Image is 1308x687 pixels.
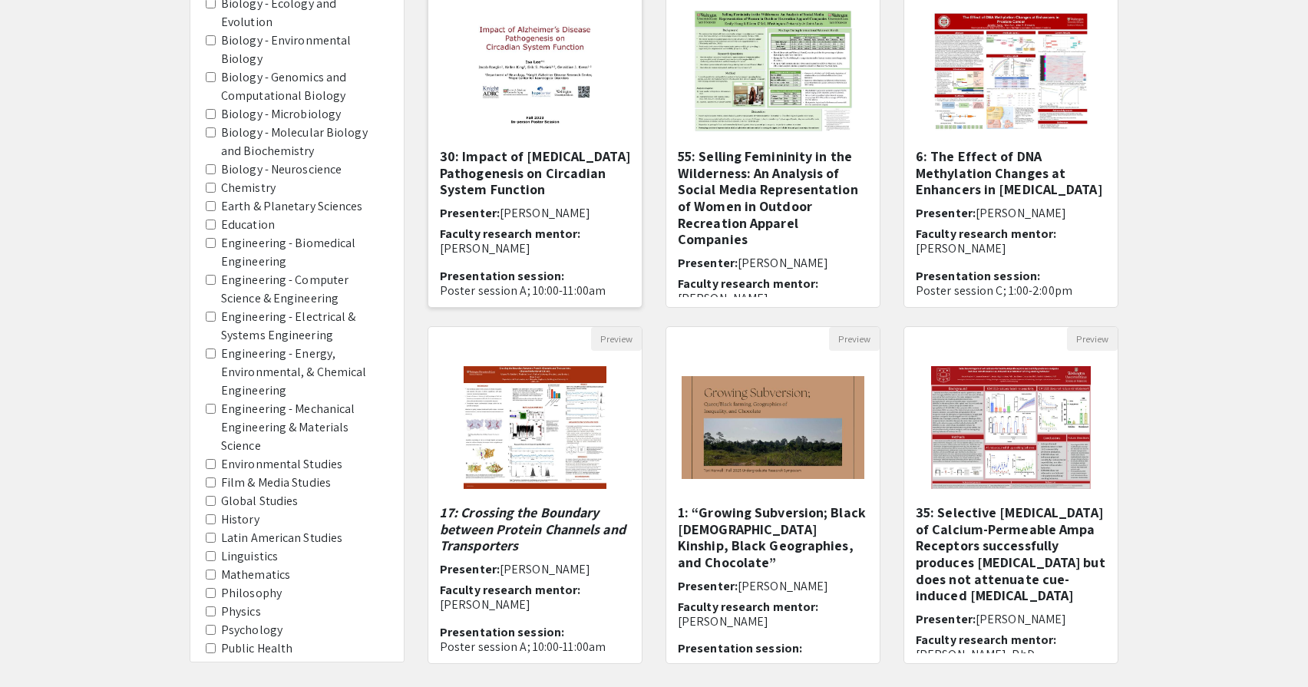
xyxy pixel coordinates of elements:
em: 17: Crossing the Boundary between Protein Channels and Transporters [440,504,626,554]
h6: Presenter: [440,206,630,220]
p: Poster session C; 1:00-2:00pm [916,283,1106,298]
label: Physics [221,603,261,621]
label: Biology - Genomics and Computational Biology [221,68,388,105]
button: Preview [591,327,642,351]
label: Education [221,216,275,234]
label: Chemistry [221,179,276,197]
span: Presentation session: [678,640,802,656]
span: Presentation session: [440,268,564,284]
p: [PERSON_NAME] [678,614,868,629]
img: <p><br></p><p><br></p><p><strong>35: Selective Antagonism of Calcium-Permeable Ampa Receptors suc... [916,351,1105,504]
span: [PERSON_NAME] [738,255,828,271]
span: Faculty research mentor: [916,226,1056,242]
label: Sociology [221,658,273,676]
label: Biology - Microbiology [221,105,341,124]
label: Engineering - Computer Science & Engineering [221,271,388,308]
label: Philosophy [221,584,282,603]
p: [PERSON_NAME] [916,241,1106,256]
label: Earth & Planetary Sciences [221,197,363,216]
h5: 6: The Effect of DNA Methylation Changes at Enhancers in [MEDICAL_DATA] [916,148,1106,198]
h6: Presenter: [678,579,868,593]
span: [PERSON_NAME] [976,611,1066,627]
h6: Presenter: [916,612,1106,626]
span: [PERSON_NAME] [500,205,590,221]
h5: 30: Impact of [MEDICAL_DATA] Pathogenesis on Circadian System Function [440,148,630,198]
label: Engineering - Biomedical Engineering [221,234,388,271]
h6: Presenter: [678,256,868,270]
p: [PERSON_NAME], PhD [916,647,1106,662]
span: Presentation session: [440,624,564,640]
h6: Presenter: [440,562,630,576]
label: Environmental Studies [221,455,342,474]
label: Global Studies [221,492,298,510]
span: Faculty research mentor: [916,632,1056,648]
p: [PERSON_NAME] [678,291,868,306]
p: Poster session A; 10:00-11:00am [440,639,630,654]
p: Poster session A; 10:00-11:00am [440,283,630,298]
img: <p>1: “Growing Subversion; Black Queer Kinship, Black Geographies, and Chocolate”</p> [666,361,880,494]
button: Preview [829,327,880,351]
img: <p class="ql-align-center"><em>17: Crossing the Boundary between Protein Channels and Transporter... [448,351,623,504]
span: Faculty research mentor: [678,276,818,292]
label: Linguistics [221,547,278,566]
p: [PERSON_NAME] [440,241,630,256]
label: Mathematics [221,566,290,584]
label: Engineering - Energy, Environmental, & Chemical Engineering [221,345,388,400]
label: Biology - Environmental Biology [221,31,388,68]
label: Biology - Molecular Biology and Biochemistry [221,124,388,160]
label: History [221,510,259,529]
div: Open Presentation <p>1: “Growing Subversion; Black Queer Kinship, Black Geographies, and Chocolat... [666,326,880,664]
span: Faculty research mentor: [440,582,580,598]
iframe: Chat [12,618,65,675]
h5: 55: Selling Femininity in the Wilderness: An Analysis of Social Media Representation of Women in ... [678,148,868,248]
span: Faculty research mentor: [678,599,818,615]
span: Presentation session: [916,268,1040,284]
label: Latin American Studies [221,529,342,547]
span: [PERSON_NAME] [500,561,590,577]
h5: 1: “Growing Subversion; Black [DEMOGRAPHIC_DATA] Kinship, Black Geographies, and Chocolate” [678,504,868,570]
h6: Presenter: [916,206,1106,220]
div: Open Presentation <p class="ql-align-center"><em>17: Crossing the Boundary between Protein Channe... [428,326,642,664]
button: Preview [1067,327,1118,351]
p: [PERSON_NAME] [440,597,630,612]
label: Engineering - Mechanical Engineering & Materials Science [221,400,388,455]
span: [PERSON_NAME] [738,578,828,594]
span: Faculty research mentor: [440,226,580,242]
h5: 35: Selective [MEDICAL_DATA] of Calcium-Permeable Ampa Receptors successfully produces [MEDICAL_D... [916,504,1106,604]
div: Open Presentation <p><br></p><p><br></p><p><strong>35: Selective Antagonism of Calcium-Permeable ... [903,326,1118,664]
label: Biology - Neuroscience [221,160,342,179]
span: [PERSON_NAME] [976,205,1066,221]
label: Film & Media Studies [221,474,331,492]
label: Engineering - Electrical & Systems Engineering [221,308,388,345]
label: Psychology [221,621,282,639]
label: Public Health [221,639,292,658]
